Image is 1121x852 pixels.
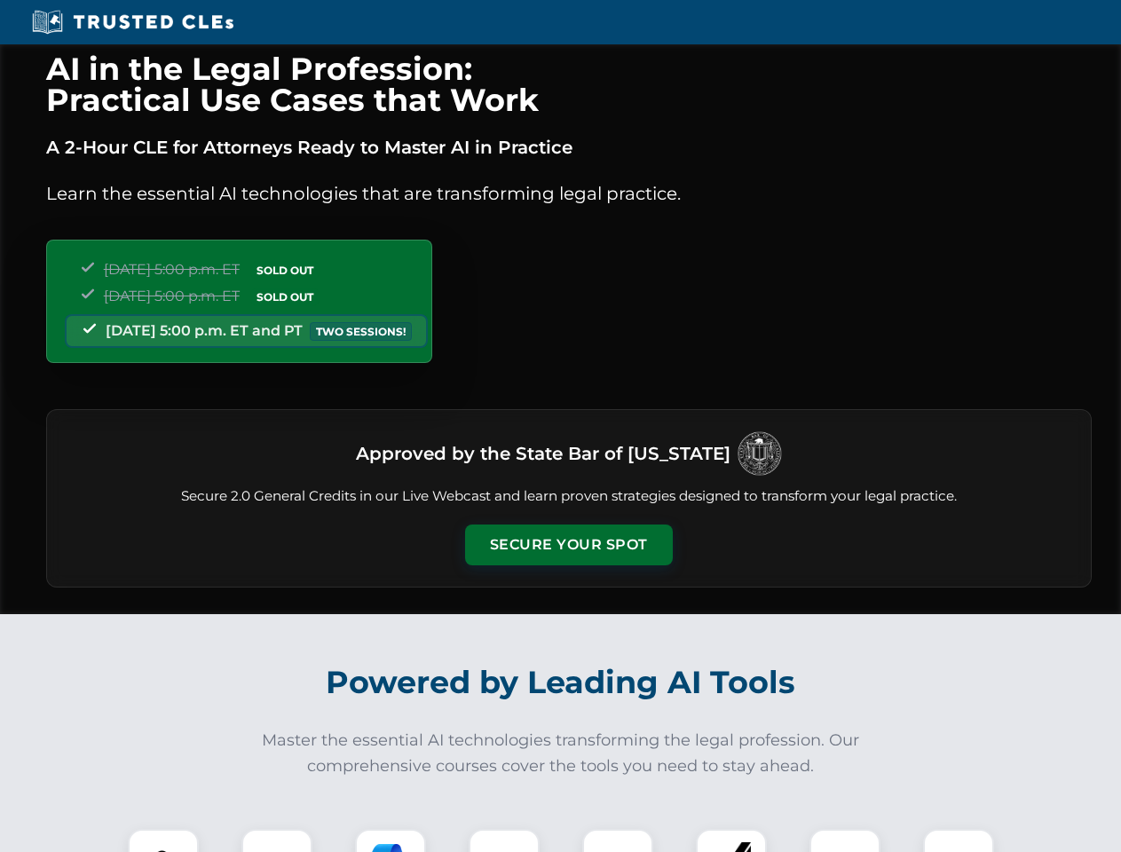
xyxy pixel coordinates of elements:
span: [DATE] 5:00 p.m. ET [104,288,240,304]
p: Learn the essential AI technologies that are transforming legal practice. [46,179,1092,208]
img: Logo [738,431,782,476]
p: Secure 2.0 General Credits in our Live Webcast and learn proven strategies designed to transform ... [68,486,1070,507]
span: SOLD OUT [250,261,320,280]
span: [DATE] 5:00 p.m. ET [104,261,240,278]
h1: AI in the Legal Profession: Practical Use Cases that Work [46,53,1092,115]
img: Trusted CLEs [27,9,239,35]
h3: Approved by the State Bar of [US_STATE] [356,438,730,469]
h2: Powered by Leading AI Tools [69,651,1053,714]
span: SOLD OUT [250,288,320,306]
button: Secure Your Spot [465,525,673,565]
p: Master the essential AI technologies transforming the legal profession. Our comprehensive courses... [250,728,872,779]
p: A 2-Hour CLE for Attorneys Ready to Master AI in Practice [46,133,1092,162]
